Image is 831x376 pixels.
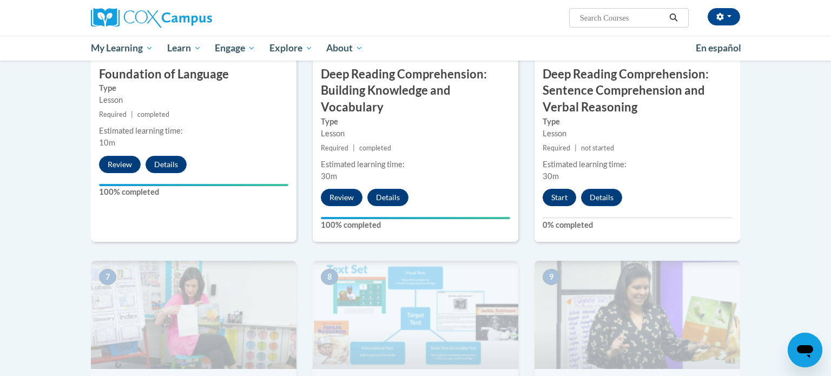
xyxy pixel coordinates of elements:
span: Explore [269,42,313,55]
button: Review [99,156,141,173]
label: Type [99,82,288,94]
a: En español [689,37,748,60]
h3: Deep Reading Comprehension: Sentence Comprehension and Verbal Reasoning [535,66,740,116]
div: Lesson [543,128,732,140]
img: Course Image [91,261,296,369]
span: 30m [543,171,559,181]
span: completed [359,144,391,152]
span: 10m [99,138,115,147]
label: Type [321,116,510,128]
span: En español [696,42,741,54]
a: Explore [262,36,320,61]
button: Details [146,156,187,173]
span: 30m [321,171,337,181]
span: | [575,144,577,152]
span: 9 [543,269,560,285]
a: Cox Campus [91,8,296,28]
button: Details [367,189,408,206]
span: completed [137,110,169,118]
div: Your progress [99,184,288,186]
a: About [320,36,371,61]
div: Lesson [99,94,288,106]
div: Main menu [75,36,756,61]
iframe: Button to launch messaging window [788,333,822,367]
span: not started [581,144,614,152]
span: Required [99,110,127,118]
div: Estimated learning time: [99,125,288,137]
label: Type [543,116,732,128]
span: Required [321,144,348,152]
a: My Learning [84,36,160,61]
img: Course Image [535,261,740,369]
a: Engage [208,36,262,61]
button: Review [321,189,362,206]
img: Course Image [313,261,518,369]
img: Cox Campus [91,8,212,28]
span: Engage [215,42,255,55]
input: Search Courses [579,11,665,24]
span: | [353,144,355,152]
a: Learn [160,36,208,61]
span: My Learning [91,42,153,55]
button: Search [665,11,682,24]
div: Estimated learning time: [543,159,732,170]
div: Estimated learning time: [321,159,510,170]
h3: Foundation of Language [91,66,296,83]
span: Required [543,144,570,152]
label: 0% completed [543,219,732,231]
span: About [326,42,363,55]
span: Learn [167,42,201,55]
button: Start [543,189,576,206]
span: | [131,110,133,118]
label: 100% completed [321,219,510,231]
span: 7 [99,269,116,285]
label: 100% completed [99,186,288,198]
button: Account Settings [708,8,740,25]
button: Details [581,189,622,206]
span: 8 [321,269,338,285]
h3: Deep Reading Comprehension: Building Knowledge and Vocabulary [313,66,518,116]
div: Lesson [321,128,510,140]
div: Your progress [321,217,510,219]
